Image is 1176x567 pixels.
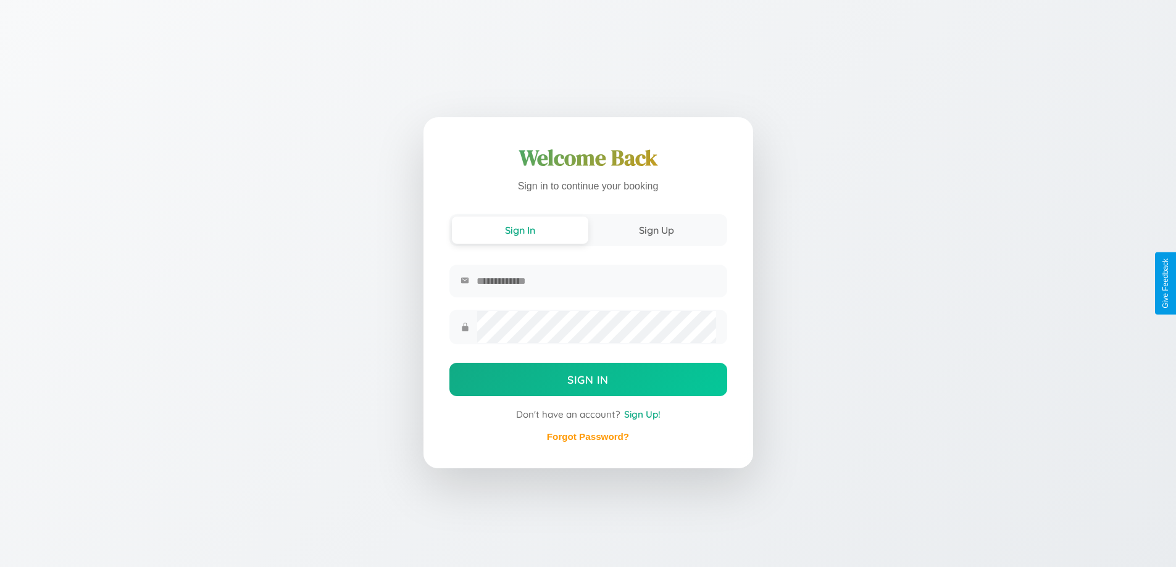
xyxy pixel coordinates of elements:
span: Sign Up! [624,408,661,420]
button: Sign In [449,363,727,396]
div: Give Feedback [1161,259,1170,308]
button: Sign In [452,217,588,244]
p: Sign in to continue your booking [449,178,727,196]
h1: Welcome Back [449,143,727,173]
div: Don't have an account? [449,408,727,420]
button: Sign Up [588,217,725,244]
a: Forgot Password? [547,431,629,442]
